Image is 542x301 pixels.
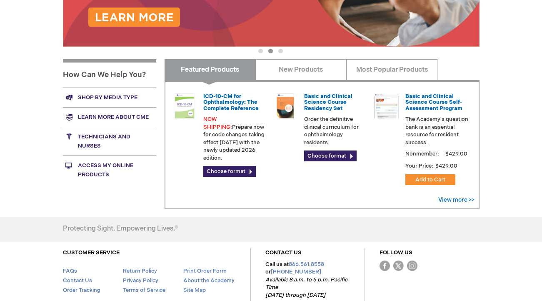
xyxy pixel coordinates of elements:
a: About the Academy [183,277,235,284]
a: Order Tracking [63,287,100,293]
a: Return Policy [123,268,157,274]
a: Shop by media type [63,88,156,107]
p: The Academy's question bank is an essential resource for resident success. [405,115,469,146]
a: Choose format [203,166,256,177]
span: $429.00 [435,163,459,169]
span: $429.00 [444,150,469,157]
a: Terms of Service [123,287,165,293]
a: ICD-10-CM for Ophthalmology: The Complete Reference [203,93,259,112]
button: 2 of 3 [268,49,273,53]
img: 0120008u_42.png [172,93,197,118]
h4: Protecting Sight. Empowering Lives.® [63,225,178,233]
a: Privacy Policy [123,277,158,284]
button: 1 of 3 [258,49,263,53]
a: Site Map [183,287,206,293]
a: New Products [255,59,347,80]
a: Access My Online Products [63,156,156,184]
span: Add to Cart [415,176,445,183]
a: Featured Products [165,59,256,80]
p: Prepare now for code changes taking effect [DATE] with the newly updated 2026 edition. [203,115,267,162]
img: bcscself_20.jpg [374,93,399,118]
button: 3 of 3 [278,49,283,53]
a: View more >> [438,196,475,203]
img: Twitter [393,261,404,271]
strong: Your Price: [405,163,433,169]
a: Choose format [304,150,357,161]
a: FAQs [63,268,77,274]
a: Basic and Clinical Science Course Self-Assessment Program [405,93,462,112]
a: Print Order Form [183,268,227,274]
strong: Nonmember: [405,149,439,159]
a: Learn more about CME [63,107,156,127]
a: FOLLOW US [380,249,412,256]
p: Call us at or [265,261,350,299]
p: Order the definitive clinical curriculum for ophthalmology residents. [304,115,367,146]
button: Add to Cart [405,174,455,185]
h1: How Can We Help You? [63,59,156,88]
a: Basic and Clinical Science Course Residency Set [304,93,352,112]
a: 866.561.8558 [289,261,324,268]
img: Facebook [380,261,390,271]
a: Contact Us [63,277,92,284]
a: Technicians and nurses [63,127,156,156]
em: Available 8 a.m. to 5 p.m. Pacific Time [DATE] through [DATE] [265,276,347,298]
a: CONTACT US [265,249,302,256]
a: Most Popular Products [346,59,437,80]
font: NOW SHIPPING: [203,116,232,130]
a: CUSTOMER SERVICE [63,249,120,256]
img: instagram [407,261,417,271]
img: 02850963u_47.png [273,93,298,118]
a: [PHONE_NUMBER] [271,268,321,275]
